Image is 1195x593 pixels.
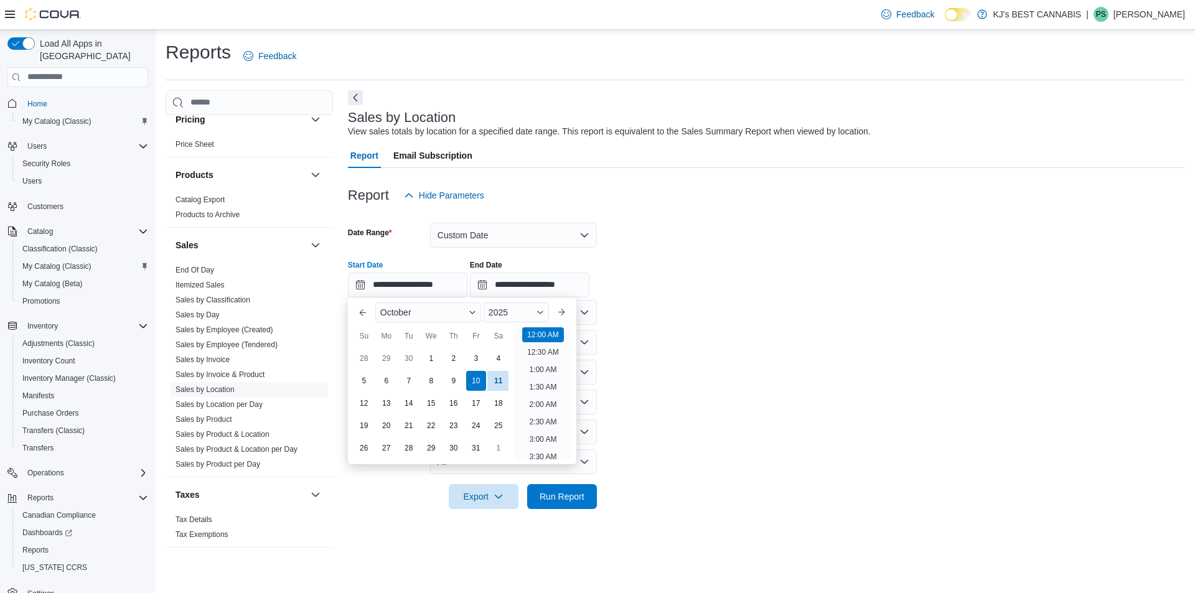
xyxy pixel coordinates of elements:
[524,380,561,395] li: 1:30 AM
[466,348,486,368] div: day-3
[375,302,481,322] div: Button. Open the month selector. October is currently selected.
[22,224,58,239] button: Catalog
[12,559,153,576] button: [US_STATE] CCRS
[176,325,273,335] span: Sales by Employee (Created)
[22,139,52,154] button: Users
[522,345,564,360] li: 12:30 AM
[17,259,96,274] a: My Catalog (Classic)
[466,371,486,391] div: day-10
[489,348,508,368] div: day-4
[12,258,153,275] button: My Catalog (Classic)
[17,156,75,171] a: Security Roles
[176,385,235,394] a: Sales by Location
[176,295,250,305] span: Sales by Classification
[527,484,597,509] button: Run Report
[176,280,225,290] span: Itemized Sales
[421,326,441,346] div: We
[176,429,269,439] span: Sales by Product & Location
[524,449,561,464] li: 3:30 AM
[17,353,148,368] span: Inventory Count
[176,515,212,524] a: Tax Details
[176,400,263,409] a: Sales by Location per Day
[444,371,464,391] div: day-9
[17,294,148,309] span: Promotions
[176,195,225,204] a: Catalog Export
[176,340,278,349] a: Sales by Employee (Tendered)
[12,113,153,130] button: My Catalog (Classic)
[176,325,273,334] a: Sales by Employee (Created)
[444,393,464,413] div: day-16
[308,238,323,253] button: Sales
[176,113,306,126] button: Pricing
[421,348,441,368] div: day-1
[17,441,148,455] span: Transfers
[17,114,96,129] a: My Catalog (Classic)
[22,490,59,505] button: Reports
[176,414,232,424] span: Sales by Product
[176,210,240,220] span: Products to Archive
[176,530,228,539] a: Tax Exemptions
[421,438,441,458] div: day-29
[176,310,220,320] span: Sales by Day
[22,96,52,111] a: Home
[399,393,419,413] div: day-14
[1096,7,1106,22] span: PS
[166,192,333,227] div: Products
[380,307,411,317] span: October
[470,260,502,270] label: End Date
[22,545,49,555] span: Reports
[17,371,148,386] span: Inventory Manager (Classic)
[993,7,1082,22] p: KJ's BEST CANNABIS
[456,484,511,509] span: Export
[2,223,153,240] button: Catalog
[12,172,153,190] button: Users
[22,116,91,126] span: My Catalog (Classic)
[540,490,584,503] span: Run Report
[22,408,79,418] span: Purchase Orders
[12,404,153,422] button: Purchase Orders
[470,273,589,297] input: Press the down key to open a popover containing a calendar.
[354,326,374,346] div: Su
[22,443,54,453] span: Transfers
[176,370,265,380] span: Sales by Invoice & Product
[449,484,518,509] button: Export
[27,99,47,109] span: Home
[12,352,153,370] button: Inventory Count
[444,438,464,458] div: day-30
[176,239,306,251] button: Sales
[176,415,232,424] a: Sales by Product
[419,189,484,202] span: Hide Parameters
[444,348,464,368] div: day-2
[17,276,148,291] span: My Catalog (Beta)
[466,326,486,346] div: Fr
[176,113,205,126] h3: Pricing
[17,560,148,575] span: Washington CCRS
[17,353,80,368] a: Inventory Count
[876,2,939,27] a: Feedback
[17,525,77,540] a: Dashboards
[399,371,419,391] div: day-7
[27,321,58,331] span: Inventory
[353,302,373,322] button: Previous Month
[348,260,383,270] label: Start Date
[377,326,396,346] div: Mo
[22,198,148,214] span: Customers
[489,307,508,317] span: 2025
[12,155,153,172] button: Security Roles
[350,143,378,168] span: Report
[176,460,260,469] a: Sales by Product per Day
[22,176,42,186] span: Users
[22,96,148,111] span: Home
[17,294,65,309] a: Promotions
[238,44,301,68] a: Feedback
[176,430,269,439] a: Sales by Product & Location
[17,241,148,256] span: Classification (Classic)
[17,388,148,403] span: Manifests
[377,348,396,368] div: day-29
[22,139,148,154] span: Users
[1086,7,1089,22] p: |
[524,397,561,412] li: 2:00 AM
[17,525,148,540] span: Dashboards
